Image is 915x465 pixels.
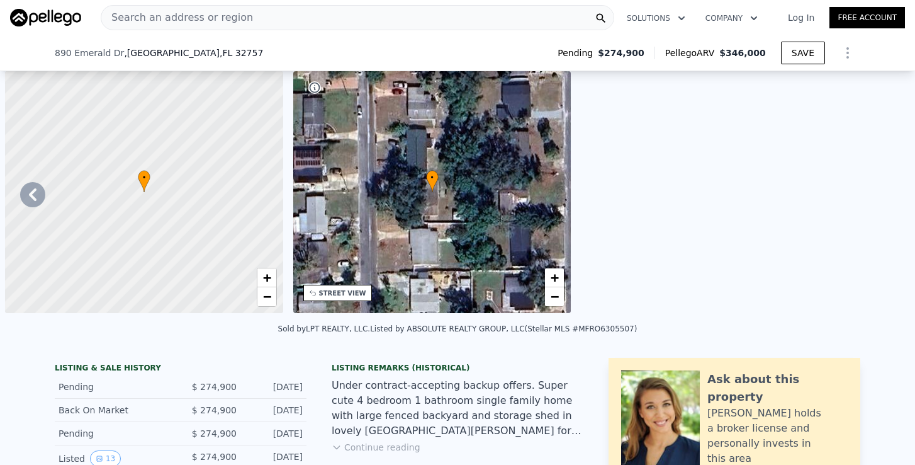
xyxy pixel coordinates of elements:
[59,381,171,393] div: Pending
[192,452,237,462] span: $ 274,900
[192,382,237,392] span: $ 274,900
[332,363,583,373] div: Listing Remarks (Historical)
[551,289,559,304] span: −
[558,47,598,59] span: Pending
[262,270,271,285] span: +
[278,324,371,333] div: Sold by LPT REALTY, LLC .
[10,9,81,26] img: Pellego
[55,47,124,59] span: 890 Emerald Dr
[247,404,303,416] div: [DATE]
[551,270,559,285] span: +
[262,289,271,304] span: −
[545,268,564,287] a: Zoom in
[101,10,253,25] span: Search an address or region
[55,363,306,376] div: LISTING & SALE HISTORY
[707,370,848,406] div: Ask about this property
[247,427,303,440] div: [DATE]
[138,172,150,183] span: •
[829,7,905,28] a: Free Account
[319,289,366,298] div: STREET VIEW
[192,405,237,415] span: $ 274,900
[835,40,860,66] button: Show Options
[773,11,829,24] a: Log In
[247,381,303,393] div: [DATE]
[617,7,695,30] button: Solutions
[124,47,263,59] span: , [GEOGRAPHIC_DATA]
[332,441,420,454] button: Continue reading
[545,287,564,306] a: Zoom out
[332,378,583,439] div: Under contract-accepting backup offers. Super cute 4 bedroom 1 bathroom single family home with l...
[426,170,439,192] div: •
[695,7,768,30] button: Company
[665,47,720,59] span: Pellego ARV
[220,48,263,58] span: , FL 32757
[598,47,644,59] span: $274,900
[257,268,276,287] a: Zoom in
[138,170,150,192] div: •
[370,324,637,333] div: Listed by ABSOLUTE REALTY GROUP, LLC (Stellar MLS #MFRO6305507)
[59,404,171,416] div: Back On Market
[719,48,766,58] span: $346,000
[781,42,825,64] button: SAVE
[59,427,171,440] div: Pending
[192,428,237,439] span: $ 274,900
[426,172,439,183] span: •
[257,287,276,306] a: Zoom out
